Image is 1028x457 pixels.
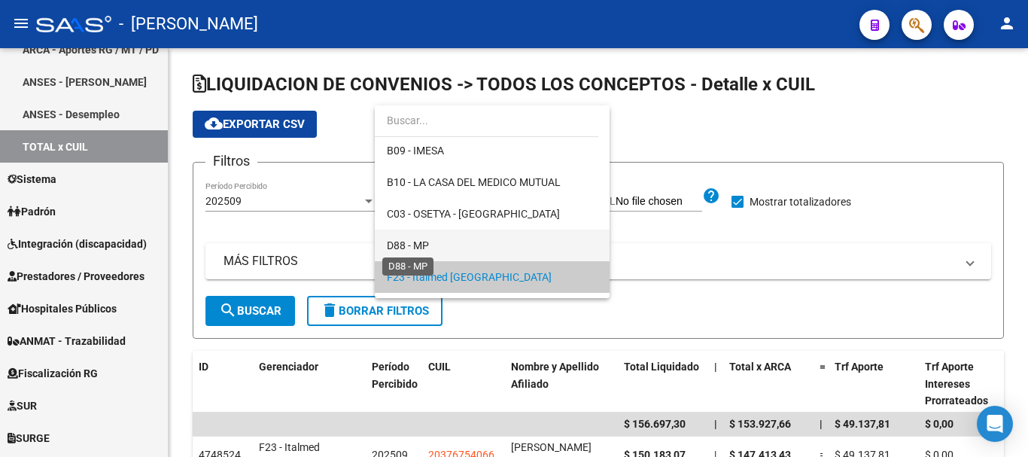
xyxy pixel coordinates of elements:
[387,176,561,188] span: B10 - LA CASA DEL MEDICO MUTUAL
[387,208,560,220] span: C03 - OSETYA - [GEOGRAPHIC_DATA]
[387,239,429,251] span: D88 - MP
[387,145,444,157] span: B09 - IMESA
[387,271,552,283] span: F23 - Italmed [GEOGRAPHIC_DATA]
[977,406,1013,442] div: Open Intercom Messenger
